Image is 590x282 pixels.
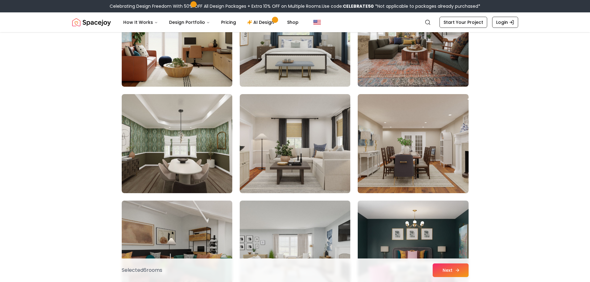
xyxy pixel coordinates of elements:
a: Login [492,17,518,28]
img: Room room-86 [240,94,350,193]
button: How It Works [118,16,163,28]
a: Pricing [216,16,241,28]
button: Next [433,263,469,277]
span: *Not applicable to packages already purchased* [374,3,480,9]
nav: Main [118,16,304,28]
span: Use code: [322,3,374,9]
p: Selected 6 room s [122,267,162,274]
img: United States [313,19,321,26]
a: AI Design [242,16,281,28]
a: Spacejoy [72,16,111,28]
nav: Global [72,12,518,32]
a: Shop [282,16,304,28]
img: Spacejoy Logo [72,16,111,28]
button: Design Portfolio [164,16,215,28]
img: Room room-85 [122,94,232,193]
img: Room room-87 [358,94,468,193]
div: Celebrating Design Freedom With 50% OFF All Design Packages + Extra 10% OFF on Multiple Rooms. [110,3,480,9]
a: Start Your Project [439,17,487,28]
b: CELEBRATE50 [343,3,374,9]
